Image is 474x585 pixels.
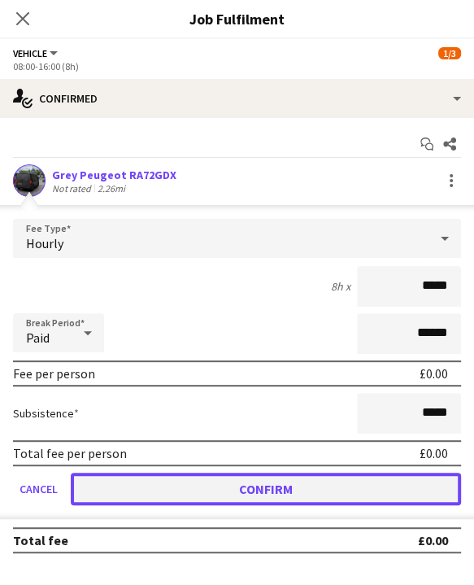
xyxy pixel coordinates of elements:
span: Vehicle [13,47,47,59]
div: £0.00 [418,532,448,548]
span: Paid [26,330,50,346]
button: Cancel [13,473,64,505]
div: 2.26mi [94,182,128,194]
div: 8h x [331,279,350,294]
label: Subsistence [13,406,79,421]
div: £0.00 [420,445,448,461]
span: Hourly [26,235,63,251]
div: Total fee [13,532,68,548]
button: Vehicle [13,47,60,59]
div: Fee per person [13,365,95,382]
div: £0.00 [420,365,448,382]
span: 1/3 [438,47,461,59]
button: Confirm [71,473,461,505]
div: 08:00-16:00 (8h) [13,60,461,72]
div: Not rated [52,182,94,194]
div: Total fee per person [13,445,127,461]
div: Grey Peugeot RA72GDX [52,168,176,182]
